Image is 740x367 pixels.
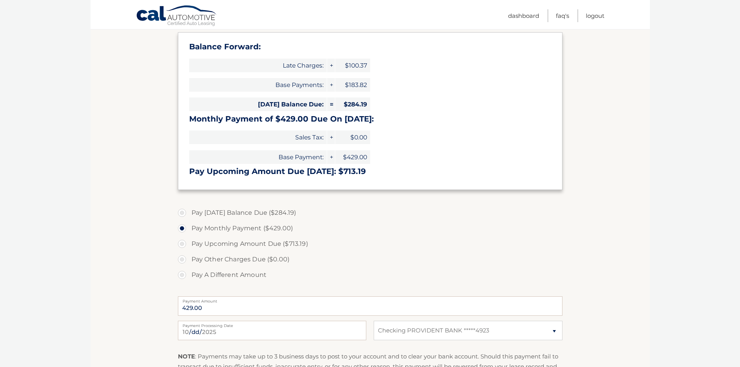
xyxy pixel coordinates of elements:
label: Pay Other Charges Due ($0.00) [178,252,562,267]
span: + [327,59,335,72]
span: + [327,78,335,92]
strong: NOTE [178,353,195,360]
label: Payment Amount [178,296,562,303]
span: Sales Tax: [189,130,327,144]
span: + [327,150,335,164]
label: Payment Processing Date [178,321,366,327]
a: FAQ's [556,9,569,22]
label: Pay Monthly Payment ($429.00) [178,221,562,236]
span: $100.37 [335,59,370,72]
h3: Monthly Payment of $429.00 Due On [DATE]: [189,114,551,124]
h3: Balance Forward: [189,42,551,52]
a: Logout [586,9,604,22]
span: [DATE] Balance Due: [189,97,327,111]
span: $183.82 [335,78,370,92]
input: Payment Amount [178,296,562,316]
h3: Pay Upcoming Amount Due [DATE]: $713.19 [189,167,551,176]
span: + [327,130,335,144]
span: $429.00 [335,150,370,164]
a: Dashboard [508,9,539,22]
input: Payment Date [178,321,366,340]
label: Pay Upcoming Amount Due ($713.19) [178,236,562,252]
label: Pay [DATE] Balance Due ($284.19) [178,205,562,221]
label: Pay A Different Amount [178,267,562,283]
a: Cal Automotive [136,5,218,28]
span: Base Payments: [189,78,327,92]
span: Late Charges: [189,59,327,72]
span: = [327,97,335,111]
span: $284.19 [335,97,370,111]
span: Base Payment: [189,150,327,164]
span: $0.00 [335,130,370,144]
